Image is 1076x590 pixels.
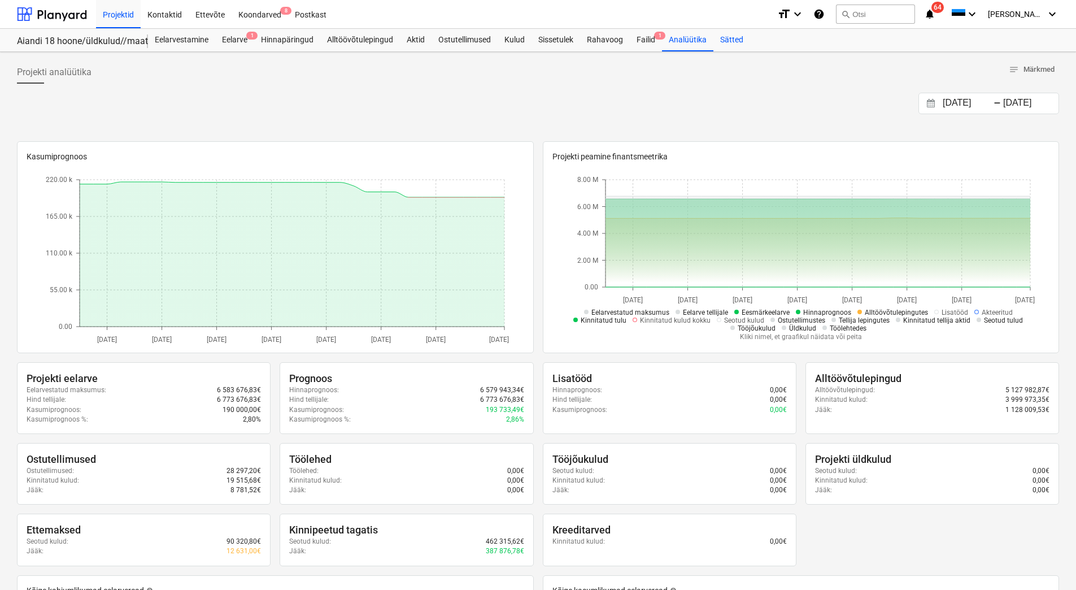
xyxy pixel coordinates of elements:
i: keyboard_arrow_down [791,7,804,21]
tspan: 55.00 k [50,287,73,294]
span: Tellija lepingutes [839,316,890,324]
div: Hinnapäringud [254,29,320,51]
div: Eelarve [215,29,254,51]
a: Rahavoog [580,29,630,51]
span: Kinnitatud tulu [581,316,626,324]
div: - [994,100,1001,107]
tspan: [DATE] [952,296,972,304]
p: 0,00€ [1033,466,1049,476]
tspan: [DATE] [426,336,446,344]
p: Hind tellijale : [289,395,329,405]
p: 6 579 943,34€ [480,385,524,395]
p: 6 583 676,83€ [217,385,261,395]
p: Jääk : [27,546,43,556]
i: notifications [924,7,935,21]
span: Lisatööd [942,309,968,316]
div: Tööjõukulud [552,453,787,466]
p: 462 315,62€ [486,537,524,546]
p: Kasumiprognoos : [552,405,607,415]
span: Projekti analüütika [17,66,92,79]
span: Kinnitatud kulud kokku [640,316,711,324]
p: 0,00€ [770,385,787,395]
p: Ostutellimused : [27,466,74,476]
a: Kulud [498,29,532,51]
i: format_size [777,7,791,21]
p: 0,00€ [507,466,524,476]
p: Kliki nimel, et graafikul näidata või peita [572,332,1030,342]
p: 5 127 982,87€ [1005,385,1049,395]
tspan: 0.00 [59,323,72,331]
p: 0,00€ [1033,485,1049,495]
tspan: 220.00 k [46,176,73,184]
tspan: [DATE] [97,336,117,344]
p: 90 320,80€ [226,537,261,546]
tspan: 0.00 [585,284,598,292]
button: Otsi [836,5,915,24]
p: 2,86% [506,415,524,424]
p: Kinnitatud kulud : [27,476,79,485]
p: 0,00€ [770,395,787,405]
span: Tööjõukulud [738,324,776,332]
p: 0,00€ [770,476,787,485]
tspan: 2.00 M [577,257,598,264]
tspan: [DATE] [262,336,281,344]
p: 0,00€ [770,537,787,546]
span: Seotud kulud [724,316,764,324]
div: Alltöövõtulepingud [815,372,1049,385]
tspan: 8.00 M [577,176,598,184]
p: 0,00€ [507,485,524,495]
span: 1 [654,32,665,40]
p: Jääk : [289,485,306,495]
div: Analüütika [662,29,713,51]
i: keyboard_arrow_down [965,7,979,21]
a: Alltöövõtulepingud [320,29,400,51]
p: 0,00€ [770,485,787,495]
p: 0,00€ [507,476,524,485]
tspan: [DATE] [897,296,917,304]
span: Seotud tulud [984,316,1023,324]
span: Eelarve tellijale [683,309,728,316]
a: Failid1 [630,29,662,51]
p: Seotud kulud : [815,466,857,476]
span: search [841,10,850,19]
tspan: 165.00 k [46,213,73,221]
p: Alltöövõtulepingud : [815,385,875,395]
div: Lisatööd [552,372,787,385]
p: 3 999 973,35€ [1005,395,1049,405]
tspan: [DATE] [316,336,336,344]
p: Hind tellijale : [27,395,66,405]
p: 28 297,20€ [226,466,261,476]
p: Hinnaprognoos : [289,385,339,395]
p: Jääk : [552,485,569,495]
p: 0,00€ [1033,476,1049,485]
span: Hinnaprognoos [803,309,851,316]
div: Aiandi 18 hoone/üldkulud//maatööd (2101944//2101951) [17,36,134,47]
a: Sissetulek [532,29,580,51]
div: Prognoos [289,372,524,385]
input: Algus [940,96,998,111]
p: 6 773 676,83€ [217,395,261,405]
button: Märkmed [1004,61,1059,79]
tspan: 110.00 k [46,250,73,258]
p: Eelarvestatud maksumus : [27,385,106,395]
p: Jääk : [27,485,43,495]
p: Kasumiprognoos : [27,405,81,415]
tspan: [DATE] [733,296,752,304]
p: Seotud kulud : [552,466,594,476]
p: Jääk : [815,485,832,495]
iframe: Chat Widget [1020,536,1076,590]
a: Aktid [400,29,432,51]
div: Ostutellimused [432,29,498,51]
p: 193 733,49€ [486,405,524,415]
a: Eelarve1 [215,29,254,51]
div: Projekti eelarve [27,372,261,385]
div: Kinnipeetud tagatis [289,523,524,537]
p: Hinnaprognoos : [552,385,602,395]
span: 1 [246,32,258,40]
tspan: [DATE] [372,336,391,344]
i: Abikeskus [813,7,825,21]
